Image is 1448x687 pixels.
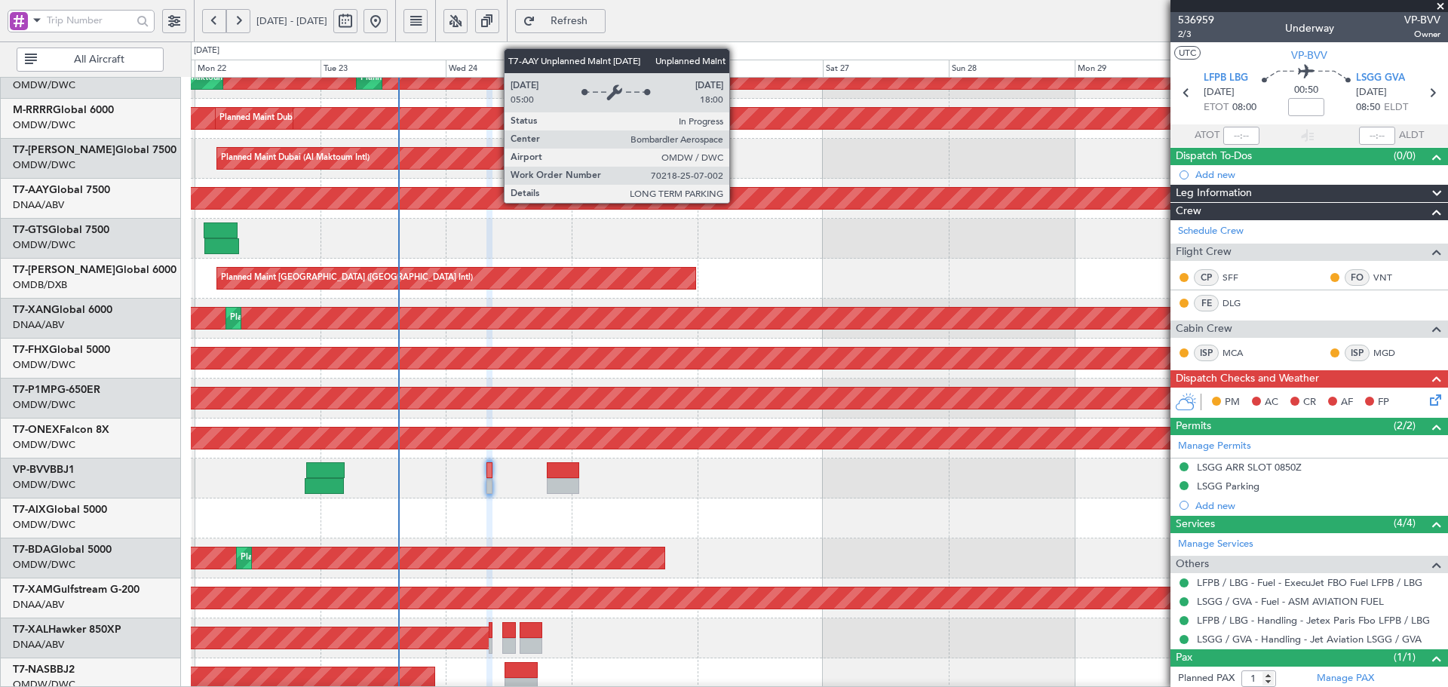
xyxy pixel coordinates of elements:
div: Tue 23 [321,60,446,78]
span: ETOT [1204,100,1229,115]
span: T7-XAL [13,624,48,635]
div: Fri 26 [698,60,824,78]
a: Schedule Crew [1178,224,1244,239]
div: CP [1194,269,1219,286]
span: Flight Crew [1176,244,1232,261]
div: FE [1194,295,1219,311]
a: OMDW/DWC [13,398,75,412]
span: 2/3 [1178,28,1214,41]
div: Add new [1195,499,1440,512]
a: LSGG / GVA - Handling - Jet Aviation LSGG / GVA [1197,633,1422,646]
div: Planned Maint Dubai (Al Maktoum Intl) [360,67,509,90]
div: Planned Maint Dubai (Al Maktoum Intl) [219,107,368,130]
a: DNAA/ABV [13,198,64,212]
div: Sun 28 [949,60,1075,78]
a: OMDB/DXB [13,278,67,292]
span: LFPB LBG [1204,71,1248,86]
span: CR [1303,395,1316,410]
span: T7-[PERSON_NAME] [13,265,115,275]
div: Sat 27 [823,60,949,78]
span: (1/1) [1394,649,1416,665]
span: Cabin Crew [1176,320,1232,338]
a: T7-XAMGulfstream G-200 [13,584,140,595]
div: Planned Maint Dubai (Al Maktoum Intl) [241,547,389,569]
a: Manage Permits [1178,439,1251,454]
button: Refresh [515,9,606,33]
a: T7-NASBBJ2 [13,664,75,675]
span: T7-GTS [13,225,48,235]
a: OMDW/DWC [13,438,75,452]
a: LFPB / LBG - Handling - Jetex Paris Fbo LFPB / LBG [1197,614,1430,627]
a: OMDW/DWC [13,118,75,132]
div: FO [1345,269,1370,286]
span: (4/4) [1394,515,1416,531]
a: M-RRRRGlobal 6000 [13,105,114,115]
a: T7-[PERSON_NAME]Global 6000 [13,265,176,275]
span: 00:50 [1294,83,1318,98]
a: T7-GTSGlobal 7500 [13,225,109,235]
a: Manage Services [1178,537,1253,552]
a: OMDW/DWC [13,518,75,532]
span: T7-ONEX [13,425,60,435]
span: Dispatch Checks and Weather [1176,370,1319,388]
span: 536959 [1178,12,1214,28]
span: PM [1225,395,1240,410]
a: T7-ONEXFalcon 8X [13,425,109,435]
span: ALDT [1399,128,1424,143]
a: DLG [1223,296,1256,310]
span: T7-NAS [13,664,50,675]
a: T7-BDAGlobal 5000 [13,544,112,555]
div: Mon 29 [1075,60,1201,78]
a: T7-XANGlobal 6000 [13,305,112,315]
span: M-RRRR [13,105,53,115]
span: [DATE] [1356,85,1387,100]
span: 08:00 [1232,100,1256,115]
span: FP [1378,395,1389,410]
div: Mon 22 [195,60,321,78]
input: --:-- [1223,127,1259,145]
label: Planned PAX [1178,671,1235,686]
a: OMDW/DWC [13,358,75,372]
span: T7-BDA [13,544,51,555]
div: Planned Maint Dubai (Al Maktoum Intl) [230,307,379,330]
a: Manage PAX [1317,671,1374,686]
span: T7-P1MP [13,385,57,395]
span: Crew [1176,203,1201,220]
a: SFF [1223,271,1256,284]
div: Wed 24 [446,60,572,78]
span: Leg Information [1176,185,1252,202]
span: VP-BVV [1291,48,1327,63]
span: Pax [1176,649,1192,667]
span: Others [1176,556,1209,573]
a: OMDW/DWC [13,158,75,172]
a: T7-AAYGlobal 7500 [13,185,110,195]
div: ISP [1194,345,1219,361]
span: Services [1176,516,1215,533]
a: VNT [1373,271,1407,284]
span: Permits [1176,418,1211,435]
span: AC [1265,395,1278,410]
div: [DATE] [194,44,219,57]
span: LSGG GVA [1356,71,1405,86]
div: LSGG Parking [1197,480,1259,492]
div: LSGG ARR SLOT 0850Z [1197,461,1302,474]
span: T7-FHX [13,345,49,355]
a: LFPB / LBG - Fuel - ExecuJet FBO Fuel LFPB / LBG [1197,576,1422,589]
button: All Aircraft [17,48,164,72]
span: VP-BVV [13,465,50,475]
div: Planned Maint [GEOGRAPHIC_DATA] ([GEOGRAPHIC_DATA] Intl) [221,267,473,290]
span: ELDT [1384,100,1408,115]
a: T7-AIXGlobal 5000 [13,505,107,515]
span: All Aircraft [40,54,158,65]
span: T7-XAM [13,584,53,595]
div: Underway [1285,20,1334,36]
input: Trip Number [47,9,132,32]
span: T7-AAY [13,185,49,195]
button: UTC [1174,46,1201,60]
a: DNAA/ABV [13,318,64,332]
span: [DATE] - [DATE] [256,14,327,28]
span: Refresh [538,16,600,26]
div: Planned Maint Dubai (Al Maktoum Intl) [221,147,370,170]
a: T7-XALHawker 850XP [13,624,121,635]
a: OMDW/DWC [13,238,75,252]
